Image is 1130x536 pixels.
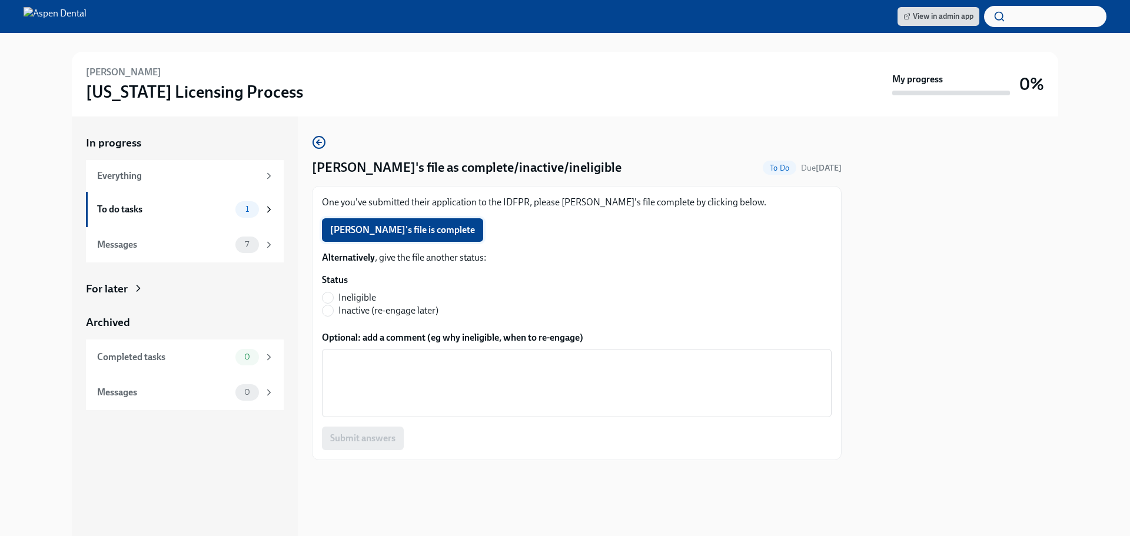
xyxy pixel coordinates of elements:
a: Messages0 [86,375,284,410]
img: Aspen Dental [24,7,87,26]
button: [PERSON_NAME]'s file is complete [322,218,483,242]
strong: Alternatively [322,252,375,263]
span: 1 [238,205,256,214]
a: Completed tasks0 [86,339,284,375]
a: Messages7 [86,227,284,262]
span: October 13th, 2025 10:00 [801,162,842,174]
a: Archived [86,315,284,330]
div: Messages [97,386,231,399]
label: Optional: add a comment (eg why ineligible, when to re-engage) [322,331,832,344]
span: Inactive (re-engage later) [338,304,438,317]
a: For later [86,281,284,297]
div: To do tasks [97,203,231,216]
label: Status [322,274,448,287]
a: Everything [86,160,284,192]
p: One you've submitted their application to the IDFPR, please [PERSON_NAME]'s file complete by clic... [322,196,832,209]
h3: 0% [1019,74,1044,95]
a: In progress [86,135,284,151]
h3: [US_STATE] Licensing Process [86,81,303,102]
strong: My progress [892,73,943,86]
h6: [PERSON_NAME] [86,66,161,79]
span: View in admin app [903,11,973,22]
div: Completed tasks [97,351,231,364]
a: View in admin app [898,7,979,26]
div: For later [86,281,128,297]
span: 7 [238,240,256,249]
div: Messages [97,238,231,251]
span: 0 [237,352,257,361]
a: To do tasks1 [86,192,284,227]
strong: [DATE] [816,163,842,173]
div: Everything [97,169,259,182]
span: Due [801,163,842,173]
span: To Do [763,164,796,172]
h4: [PERSON_NAME]'s file as complete/inactive/ineligible [312,159,621,177]
p: , give the file another status: [322,251,832,264]
span: 0 [237,388,257,397]
span: [PERSON_NAME]'s file is complete [330,224,475,236]
span: Ineligible [338,291,376,304]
